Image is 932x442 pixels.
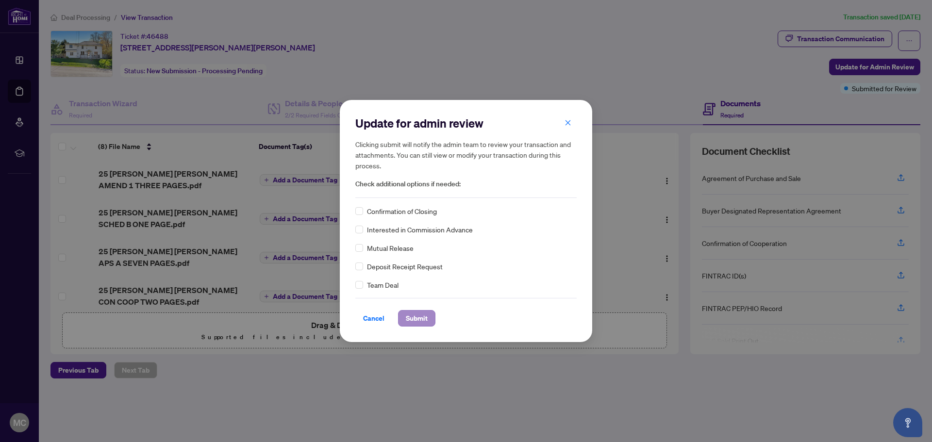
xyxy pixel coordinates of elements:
[398,310,435,327] button: Submit
[355,310,392,327] button: Cancel
[367,224,473,235] span: Interested in Commission Advance
[363,311,384,326] span: Cancel
[355,179,577,190] span: Check additional options if needed:
[367,206,437,216] span: Confirmation of Closing
[367,279,399,290] span: Team Deal
[406,311,428,326] span: Submit
[367,243,414,253] span: Mutual Release
[355,115,577,131] h2: Update for admin review
[367,261,443,272] span: Deposit Receipt Request
[565,119,571,126] span: close
[893,408,922,437] button: Open asap
[355,139,577,171] h5: Clicking submit will notify the admin team to review your transaction and attachments. You can st...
